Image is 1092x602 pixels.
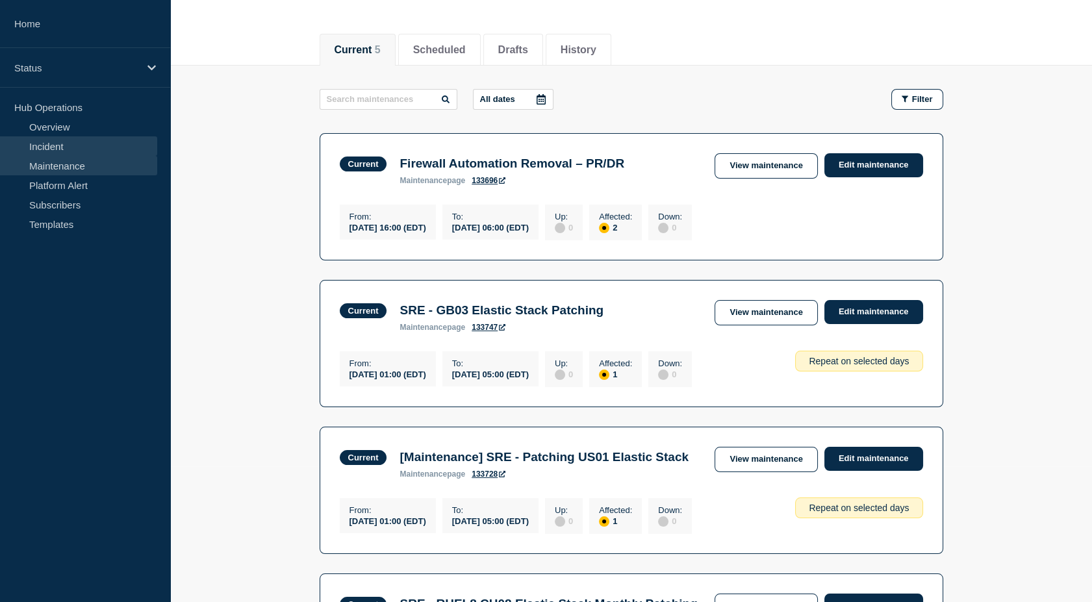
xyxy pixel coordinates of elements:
div: 0 [658,368,682,380]
div: [DATE] 16:00 (EDT) [349,221,426,232]
div: 0 [658,515,682,527]
div: affected [599,516,609,527]
p: Down : [658,505,682,515]
p: Affected : [599,212,632,221]
h3: SRE - GB03 Elastic Stack Patching [400,303,603,318]
p: page [400,470,465,479]
button: Current 5 [335,44,381,56]
div: 0 [555,221,573,233]
div: 1 [599,368,632,380]
p: To : [452,212,529,221]
a: 133696 [472,176,505,185]
p: Up : [555,358,573,368]
span: maintenance [400,323,447,332]
div: disabled [658,223,668,233]
span: Filter [912,94,933,104]
div: affected [599,370,609,380]
a: View maintenance [715,300,817,325]
p: Up : [555,505,573,515]
button: Drafts [498,44,528,56]
p: From : [349,505,426,515]
p: page [400,176,465,185]
p: Affected : [599,505,632,515]
div: disabled [555,370,565,380]
div: 0 [658,221,682,233]
div: 0 [555,368,573,380]
div: Current [348,306,379,316]
div: Current [348,453,379,462]
div: 1 [599,515,632,527]
div: Repeat on selected days [795,497,922,518]
h3: [Maintenance] SRE - Patching US01 Elastic Stack [400,450,689,464]
a: Edit maintenance [824,153,923,177]
span: maintenance [400,470,447,479]
button: Filter [891,89,943,110]
p: All dates [480,94,515,104]
button: Scheduled [413,44,466,56]
div: [DATE] 06:00 (EDT) [452,221,529,232]
button: History [561,44,596,56]
p: page [400,323,465,332]
input: Search maintenances [320,89,457,110]
div: 2 [599,221,632,233]
div: [DATE] 01:00 (EDT) [349,515,426,526]
p: From : [349,212,426,221]
p: Down : [658,212,682,221]
p: Down : [658,358,682,368]
a: Edit maintenance [824,447,923,471]
div: [DATE] 05:00 (EDT) [452,368,529,379]
div: [DATE] 05:00 (EDT) [452,515,529,526]
div: affected [599,223,609,233]
a: View maintenance [715,153,817,179]
span: maintenance [400,176,447,185]
p: From : [349,358,426,368]
div: Repeat on selected days [795,351,922,371]
p: Status [14,62,139,73]
p: To : [452,505,529,515]
div: [DATE] 01:00 (EDT) [349,368,426,379]
p: Up : [555,212,573,221]
div: disabled [658,370,668,380]
span: 5 [375,44,381,55]
div: disabled [658,516,668,527]
div: Current [348,159,379,169]
h3: Firewall Automation Removal – PR/DR [400,157,624,171]
p: To : [452,358,529,368]
a: 133728 [472,470,505,479]
a: Edit maintenance [824,300,923,324]
a: 133747 [472,323,505,332]
div: 0 [555,515,573,527]
a: View maintenance [715,447,817,472]
div: disabled [555,223,565,233]
button: All dates [473,89,553,110]
div: disabled [555,516,565,527]
p: Affected : [599,358,632,368]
